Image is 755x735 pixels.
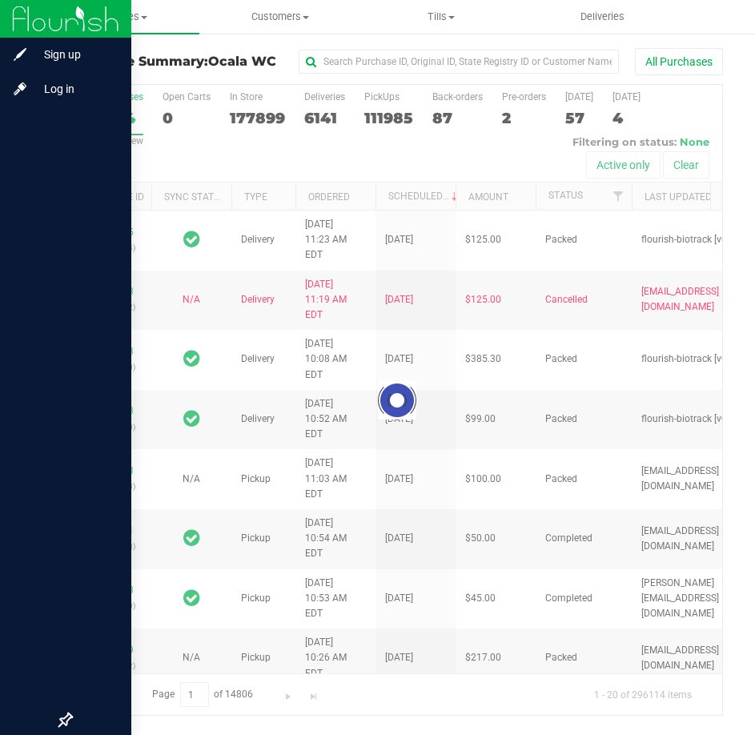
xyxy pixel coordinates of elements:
[12,81,28,97] inline-svg: Log in
[12,46,28,62] inline-svg: Sign up
[208,54,276,69] span: Ocala WC
[299,50,619,74] input: Search Purchase ID, Original ID, State Registry ID or Customer Name...
[635,48,723,75] button: All Purchases
[28,45,124,64] span: Sign up
[200,10,359,24] span: Customers
[362,10,521,24] span: Tills
[28,79,124,98] span: Log in
[559,10,646,24] span: Deliveries
[70,54,288,69] h3: Purchase Summary:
